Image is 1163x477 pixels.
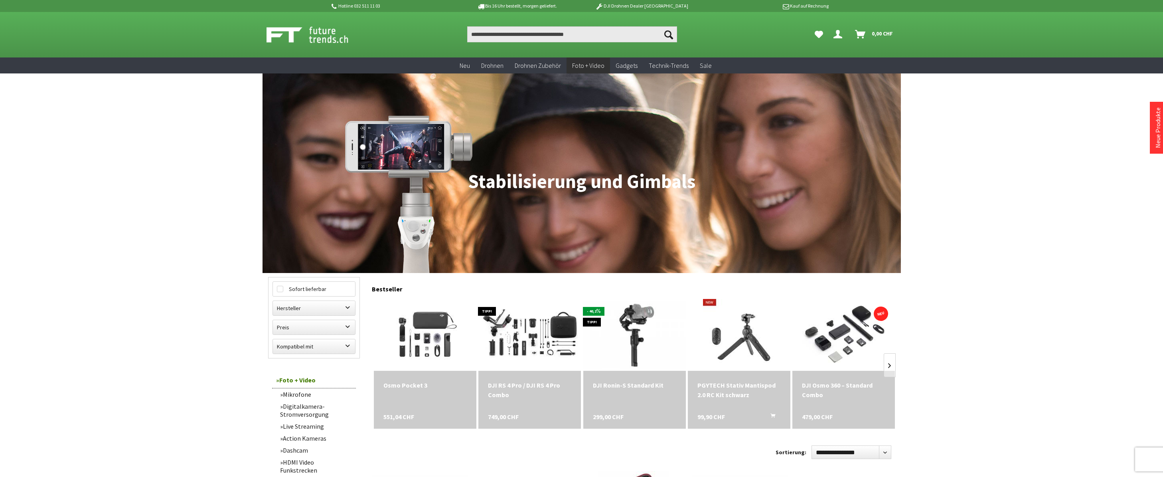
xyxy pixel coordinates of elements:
a: Technik-Trends [643,57,694,74]
a: Drohnen Zubehör [509,57,567,74]
label: Sofort lieferbar [273,282,355,296]
img: DJI RS 4 Pro / DJI RS 4 Pro Combo [482,299,578,371]
a: Dein Konto [830,26,849,42]
p: DJI Drohnen Dealer [GEOGRAPHIC_DATA] [579,1,704,11]
p: Bis 16 Uhr bestellt, morgen geliefert. [455,1,579,11]
a: Drohnen [476,57,509,74]
input: Produkt, Marke, Kategorie, EAN, Artikelnummer… [467,26,677,42]
a: Osmo Pocket 3 551,04 CHF [383,380,467,390]
img: Osmo Pocket 3 [380,299,470,371]
div: DJI Ronin-S Standard Kit [593,380,676,390]
span: 551,04 CHF [383,412,414,422]
div: DJI Osmo 360 – Standard Combo [802,380,885,400]
span: Drohnen [481,61,504,69]
span: Sale [700,61,712,69]
span: Foto + Video [572,61,604,69]
a: DJI RS 4 Pro / DJI RS 4 Pro Combo 749,00 CHF [488,380,571,400]
label: Kompatibel mit [273,339,355,354]
a: Foto + Video [567,57,610,74]
span: Drohnen Zubehör [515,61,561,69]
a: Neue Produkte [1154,107,1162,148]
label: Hersteller [273,301,355,315]
a: Live Streaming [276,420,356,432]
a: Meine Favoriten [811,26,827,42]
span: 0,00 CHF [872,27,893,40]
a: Foto + Video [272,372,356,388]
a: Gadgets [610,57,643,74]
img: PGYTECH Stativ Mantispod 2.0 RC Kit schwarz [703,299,775,371]
a: DJI Ronin-S Standard Kit 299,00 CHF [593,380,676,390]
span: Gadgets [616,61,638,69]
img: Shop Futuretrends - zur Startseite wechseln [267,25,366,45]
h1: Stabilisierung und Gimbals [268,172,895,192]
a: Sale [694,57,717,74]
a: Digitalkamera-Stromversorgung [276,400,356,420]
a: Mikrofone [276,388,356,400]
span: 299,00 CHF [593,412,624,422]
a: PGYTECH Stativ Mantispod 2.0 RC Kit schwarz 99,90 CHF In den Warenkorb [697,380,781,400]
span: Neu [460,61,470,69]
a: DJI Osmo 360 – Standard Combo 479,00 CHF [802,380,885,400]
img: DJI Osmo 360 – Standard Combo [796,299,892,371]
a: HDMI Video Funkstrecken [276,456,356,476]
a: Neu [454,57,476,74]
img: DJI Ronin-S Standard Kit [583,301,686,369]
div: DJI RS 4 Pro / DJI RS 4 Pro Combo [488,380,571,400]
button: In den Warenkorb [761,412,780,422]
p: Kauf auf Rechnung [704,1,829,11]
p: Hotline 032 511 11 03 [330,1,455,11]
label: Preis [273,320,355,334]
button: Suchen [660,26,677,42]
a: Dashcam [276,444,356,456]
div: Bestseller [372,277,895,297]
div: Osmo Pocket 3 [383,380,467,390]
label: Sortierung: [776,446,806,459]
span: 479,00 CHF [802,412,833,422]
span: 749,00 CHF [488,412,519,422]
a: Action Kameras [276,432,356,444]
a: Warenkorb [852,26,897,42]
div: PGYTECH Stativ Mantispod 2.0 RC Kit schwarz [697,380,781,400]
span: 99,90 CHF [697,412,725,422]
span: Technik-Trends [649,61,689,69]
